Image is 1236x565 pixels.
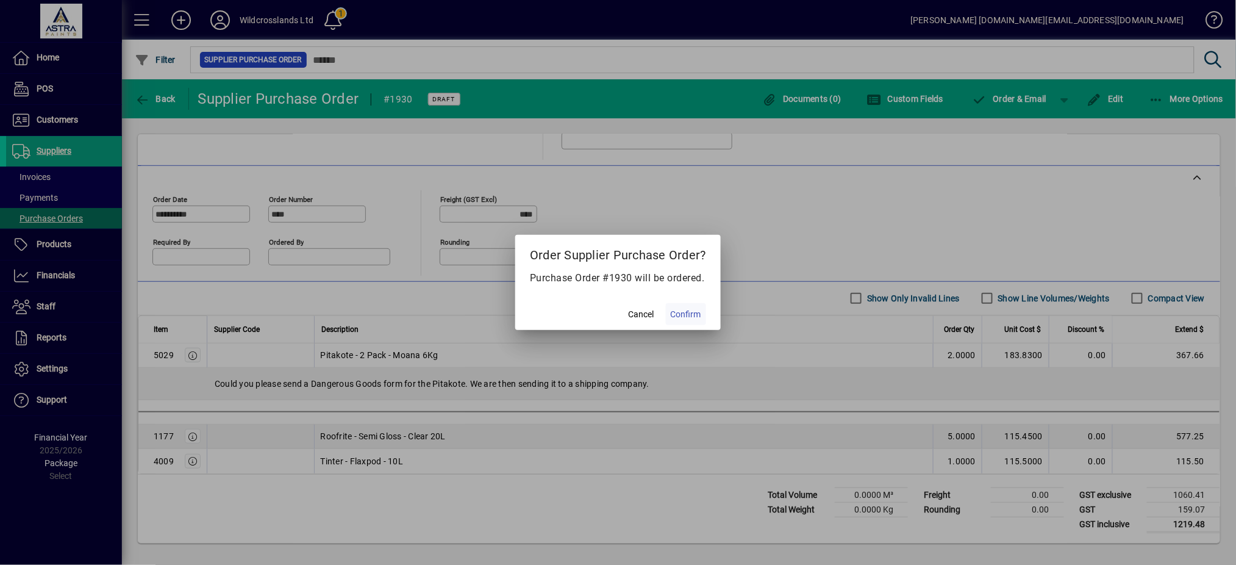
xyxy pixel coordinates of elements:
p: Purchase Order #1930 will be ordered. [530,271,706,286]
h2: Order Supplier Purchase Order? [515,235,721,270]
span: Cancel [629,308,654,321]
button: Cancel [622,303,661,325]
span: Confirm [671,308,701,321]
button: Confirm [666,303,706,325]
